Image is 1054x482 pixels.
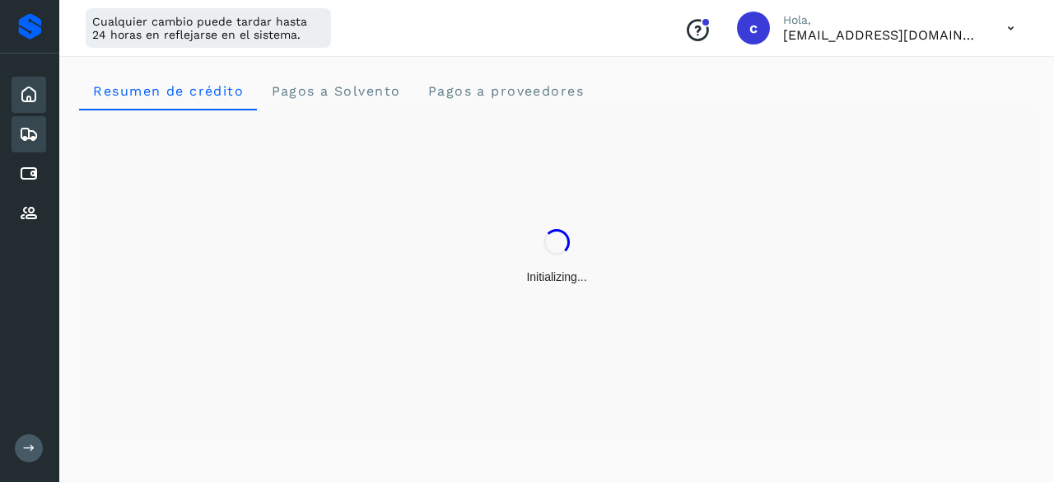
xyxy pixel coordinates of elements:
div: Inicio [12,77,46,113]
p: Hola, [783,13,981,27]
div: Cuentas por pagar [12,156,46,192]
div: Cualquier cambio puede tardar hasta 24 horas en reflejarse en el sistema. [86,8,331,48]
div: Embarques [12,116,46,152]
span: Resumen de crédito [92,83,244,99]
p: carojas@niagarawater.com [783,27,981,43]
div: Proveedores [12,195,46,232]
span: Pagos a Solvento [270,83,400,99]
span: Pagos a proveedores [427,83,584,99]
